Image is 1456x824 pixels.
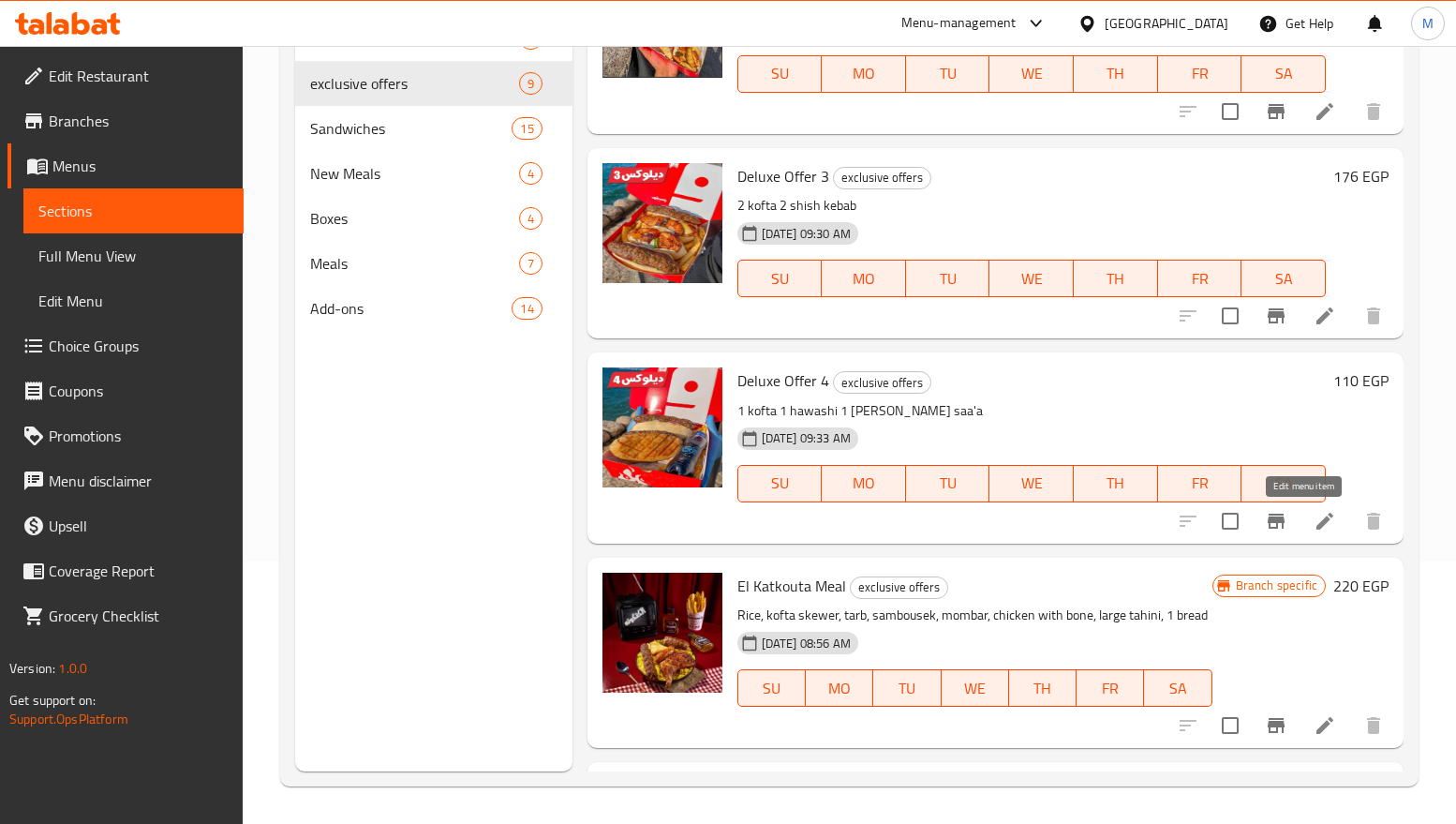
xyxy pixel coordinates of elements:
span: Boxes [310,207,519,230]
button: TU [906,260,990,297]
h6: 220 EGP [1333,573,1389,599]
span: WE [997,265,1066,292]
span: TH [1081,265,1151,292]
span: Deluxe Offer 4 [737,367,829,395]
span: FR [1166,265,1235,292]
div: Sandwiches15 [295,106,572,151]
button: MO [822,465,906,502]
span: Select to update [1211,706,1250,745]
span: 4 [520,210,542,228]
button: TU [906,55,990,93]
button: TU [906,465,990,502]
div: Meals7 [295,241,572,286]
button: WE [942,669,1009,707]
div: Sandwiches [310,117,512,140]
a: Edit menu item [1314,305,1336,327]
span: [DATE] 09:30 AM [754,225,858,243]
span: Coupons [49,380,229,402]
span: FR [1166,60,1235,87]
button: TU [873,669,941,707]
span: Select to update [1211,502,1250,541]
span: New Meals [310,162,519,185]
span: Menu disclaimer [49,470,229,492]
h6: 176 EGP [1333,163,1389,189]
img: Deluxe Offer 4 [602,367,722,487]
span: SU [746,265,815,292]
span: TU [914,470,983,497]
span: [DATE] 09:33 AM [754,429,858,447]
a: Edit menu item [1314,714,1336,737]
span: Choice Groups [49,335,229,357]
p: 2 kofta 2 shish kebab [737,194,1326,217]
button: TH [1074,55,1158,93]
span: exclusive offers [834,372,930,394]
button: TH [1009,669,1077,707]
button: WE [989,465,1074,502]
span: MO [829,470,899,497]
div: [GEOGRAPHIC_DATA] [1105,13,1228,34]
span: Deluxe Offer 3 [737,162,829,190]
div: exclusive offers [850,577,948,599]
span: Sections [38,200,229,222]
span: Grocery Checklist [49,605,229,627]
span: 4 [520,165,542,183]
button: MO [822,55,906,93]
button: TH [1074,465,1158,502]
span: Coverage Report [49,560,229,582]
img: Deluxe Offer 3 [602,163,722,283]
button: FR [1158,465,1242,502]
button: WE [989,55,1074,93]
span: MO [829,265,899,292]
span: TU [914,60,983,87]
button: Branch-specific-item [1254,293,1299,338]
span: TH [1081,470,1151,497]
div: items [512,117,542,140]
span: 7 [520,255,542,273]
button: SA [1241,260,1326,297]
div: items [519,162,542,185]
button: SU [737,465,823,502]
span: M [1422,13,1434,34]
span: FR [1084,675,1137,702]
span: FR [1166,470,1235,497]
a: Edit Menu [23,278,244,323]
button: MO [806,669,873,707]
div: Add-ons14 [295,286,572,331]
span: Upsell [49,515,229,537]
span: SU [746,470,815,497]
span: WE [949,675,1002,702]
a: Support.OpsPlatform [9,707,128,731]
a: Sections [23,188,244,233]
span: TU [881,675,933,702]
span: 9 [520,75,542,93]
span: Menus [52,155,229,177]
span: SA [1249,265,1318,292]
button: Branch-specific-item [1254,89,1299,134]
h6: 110 EGP [1333,367,1389,394]
button: TH [1074,260,1158,297]
span: SA [1249,470,1318,497]
span: Add-ons [310,297,512,320]
a: Upsell [7,503,244,548]
button: WE [989,260,1074,297]
nav: Menu sections [295,8,572,338]
a: Menus [7,143,244,188]
button: delete [1351,499,1396,544]
span: Edit Menu [38,290,229,312]
button: delete [1351,703,1396,748]
button: FR [1158,55,1242,93]
span: Branches [49,110,229,132]
span: MO [829,60,899,87]
span: Branch specific [1228,577,1325,594]
div: New Meals4 [295,151,572,196]
span: WE [997,60,1066,87]
a: Coverage Report [7,548,244,593]
div: exclusive offers9 [295,61,572,106]
a: Menu disclaimer [7,458,244,503]
div: exclusive offers [310,72,519,95]
button: Branch-specific-item [1254,499,1299,544]
div: items [512,297,542,320]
